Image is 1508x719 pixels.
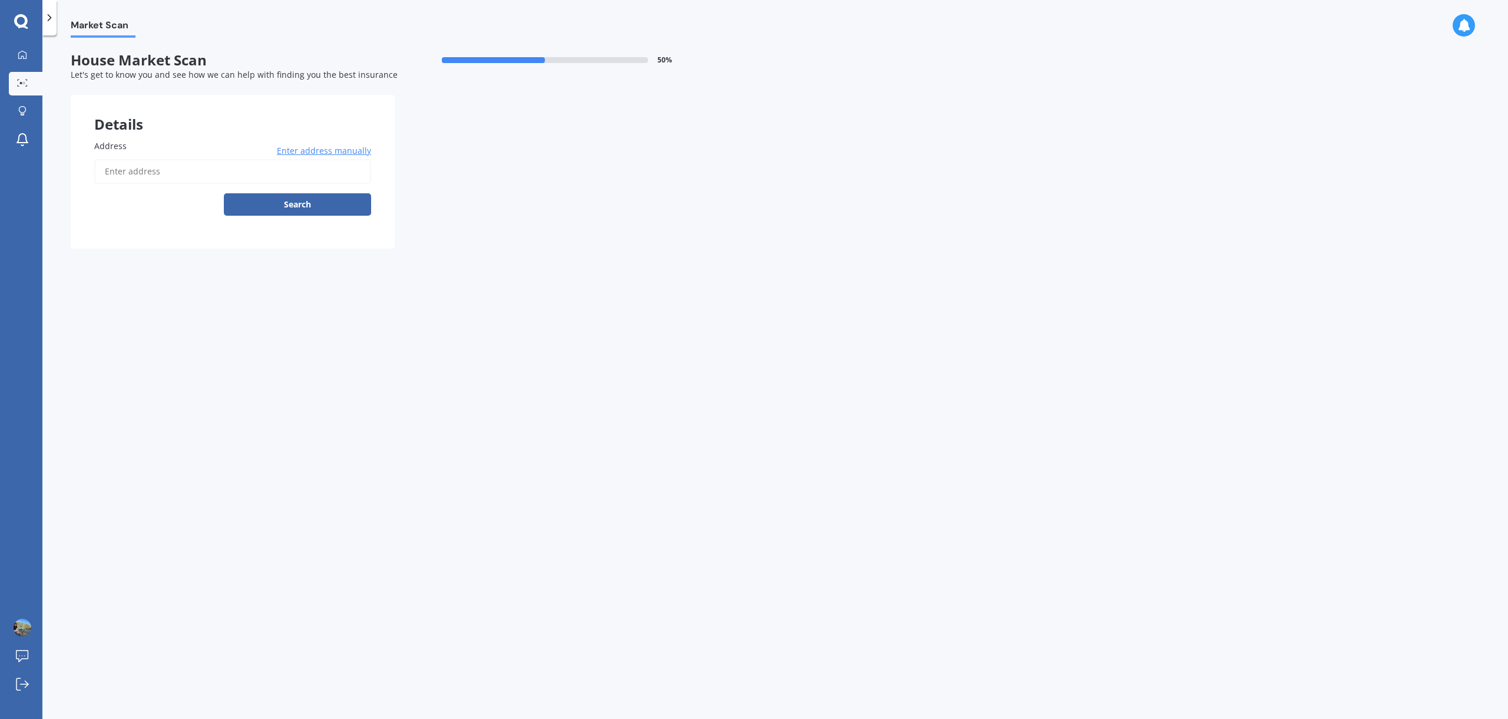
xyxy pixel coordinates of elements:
[71,52,395,69] span: House Market Scan
[94,159,371,184] input: Enter address
[224,193,371,216] button: Search
[94,140,127,151] span: Address
[71,69,398,80] span: Let's get to know you and see how we can help with finding you the best insurance
[71,19,135,35] span: Market Scan
[277,145,371,157] span: Enter address manually
[14,619,31,636] img: picture
[71,95,395,130] div: Details
[657,56,672,64] span: 50 %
